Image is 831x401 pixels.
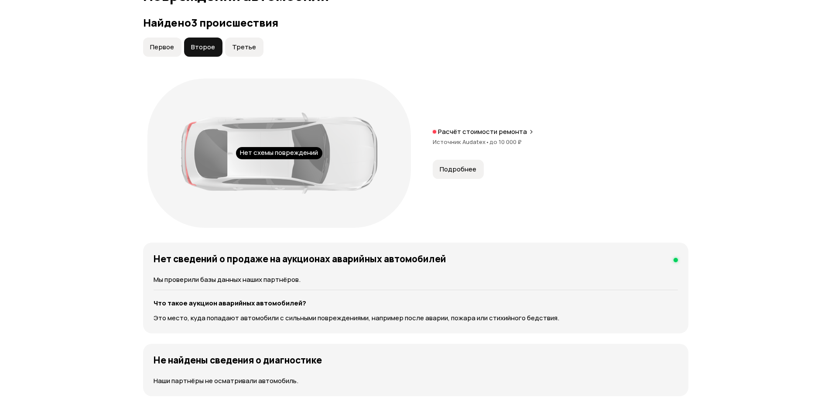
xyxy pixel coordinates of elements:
h4: Не найдены сведения о диагностике [154,354,322,366]
button: Первое [143,38,181,57]
h4: Нет сведений о продаже на аукционах аварийных автомобилей [154,253,446,264]
p: Мы проверили базы данных наших партнёров. [154,275,678,284]
span: Первое [150,43,174,51]
button: Третье [225,38,263,57]
button: Подробнее [433,160,484,179]
span: до 10 000 ₽ [489,138,522,146]
p: Наши партнёры не осматривали автомобиль. [154,376,678,386]
p: Это место, куда попадают автомобили с сильными повреждениями, например после аварии, пожара или с... [154,313,678,323]
span: Источник Audatex [433,138,489,146]
h3: Найдено 3 происшествия [143,17,688,29]
span: Подробнее [440,165,476,174]
button: Второе [184,38,222,57]
span: Второе [191,43,215,51]
span: • [486,138,489,146]
strong: Что такое аукцион аварийных автомобилей? [154,298,306,308]
div: Нет схемы повреждений [236,147,322,159]
span: Третье [232,43,256,51]
p: Расчёт стоимости ремонта [438,127,527,136]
